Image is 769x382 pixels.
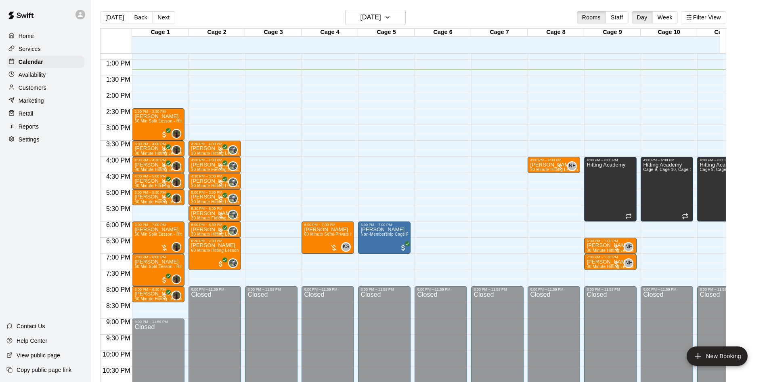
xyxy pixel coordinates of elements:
div: 5:00 PM – 5:30 PM: Clayton Green [132,189,184,205]
img: Mike Thatcher [172,291,180,300]
span: 30 Minute Fielding Lesson [191,167,241,172]
div: 4:00 PM – 6:00 PM [700,158,747,162]
div: 6:00 PM – 6:30 PM: Liam Duncan [189,222,241,238]
div: Settings [6,133,84,146]
span: 60 Minute Semi-Private Hitting Lesson (2 Participants) [304,232,408,236]
span: 30 Minute Hitting Lesson [134,297,182,301]
span: All customers have paid [160,131,168,139]
span: Cage 9, Cage 10, Cage 11, Cage 12 [643,167,713,172]
div: 6:00 PM – 7:00 PM: Patrick Schilling [358,222,411,254]
div: Ryan Maylie [228,161,238,171]
div: Ryan Maylie [228,194,238,203]
span: Mike Thatcher [175,274,181,284]
div: 2:30 PM – 3:30 PM: Cohen Berry [132,108,184,141]
span: 2:30 PM [104,108,132,115]
div: 4:00 PM – 4:30 PM: Jax Butler [189,157,241,173]
div: 6:30 PM – 7:00 PM [587,239,634,243]
div: Cage 6 [415,29,471,36]
div: Mike Thatcher [172,145,181,155]
span: All customers have paid [217,260,225,268]
div: Mike Thatcher [172,129,181,139]
div: Nick Fontana [624,258,633,268]
div: Cage 8 [528,29,584,36]
span: 5:30 PM [104,205,132,212]
div: Nick Fontana [567,161,577,171]
span: 30 Minute Hitting Lesson [191,200,239,204]
button: Filter View [681,11,726,23]
span: Recurring event [682,213,688,219]
span: All customers have paid [399,244,407,252]
p: Customers [19,84,46,92]
span: Nick Fontana [627,242,633,252]
div: Ryan Maylie [228,177,238,187]
span: All customers have paid [217,179,225,187]
div: 8:00 PM – 11:59 PM [360,287,408,291]
div: 6:30 PM – 7:00 PM: 30 Minute Hitting Lesson [584,238,637,254]
div: Cage 5 [358,29,415,36]
div: Cage 9 [584,29,641,36]
span: All customers have paid [160,292,168,300]
div: Mike Thatcher [172,274,181,284]
button: Back [129,11,153,23]
div: 5:00 PM – 5:30 PM: Brandon Burge [189,189,241,205]
span: 60 Min Split Lesson - Hitting/Pitching [134,232,205,236]
a: Calendar [6,56,84,68]
div: 9:00 PM – 11:59 PM [134,320,182,324]
div: 4:00 PM – 4:30 PM [530,158,578,162]
span: 30 Minute Hitting Lesson [191,184,239,188]
span: 30 Minute Hitting Lesson [134,151,182,156]
div: Marketing [6,95,84,107]
span: All customers have paid [217,228,225,236]
span: NF [569,162,576,170]
div: 4:30 PM – 5:00 PM [191,174,239,178]
p: Copy public page link [17,366,71,374]
div: Services [6,43,84,55]
span: Mike Thatcher [175,145,181,155]
div: 8:00 PM – 11:59 PM [474,287,521,291]
div: 8:00 PM – 11:59 PM [587,287,634,291]
span: All customers have paid [160,195,168,203]
a: Reports [6,120,84,133]
img: Ryan Maylie [229,211,237,219]
div: Nick Fontana [624,242,633,252]
div: 8:00 PM – 11:59 PM [417,287,465,291]
span: 7:00 PM [104,254,132,261]
span: 60 Minute Hitting Lesson [191,248,239,253]
span: 10:00 PM [101,351,132,358]
span: 4:00 PM [104,157,132,164]
div: 6:30 PM – 7:30 PM [191,239,239,243]
span: All customers have paid [217,147,225,155]
span: Nick Fontana [570,161,577,171]
img: Mike Thatcher [172,178,180,186]
p: Services [19,45,41,53]
span: Kamron Smith [344,242,351,252]
button: Week [652,11,678,23]
button: Next [152,11,175,23]
span: 30 Minute Hitting Lesson [587,248,634,253]
button: [DATE] [345,10,406,25]
span: 6:30 PM [104,238,132,245]
span: NF [625,243,632,251]
span: 1:30 PM [104,76,132,83]
div: 8:00 PM – 11:59 PM [530,287,578,291]
div: 8:00 PM – 11:59 PM [304,287,352,291]
p: Retail [19,110,34,118]
span: 10:30 PM [101,367,132,374]
span: 60 Min Split Lesson - Hitting/Pitching [134,264,205,269]
span: 4:30 PM [104,173,132,180]
span: Ryan Maylie [231,177,238,187]
span: 3:00 PM [104,125,132,131]
div: Retail [6,108,84,120]
div: 6:00 PM – 6:30 PM [191,223,239,227]
span: All customers have paid [160,179,168,187]
span: 7:30 PM [104,270,132,277]
div: 4:30 PM – 5:00 PM [134,174,182,178]
div: 7:00 PM – 8:00 PM: Liam Cooksey [132,254,184,286]
div: Mike Thatcher [172,194,181,203]
div: 4:30 PM – 5:00 PM: Brandon Levenberry [189,173,241,189]
span: 6:00 PM [104,222,132,228]
span: 30 Minute Hitting Lesson [191,151,239,156]
div: Cage 2 [189,29,245,36]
